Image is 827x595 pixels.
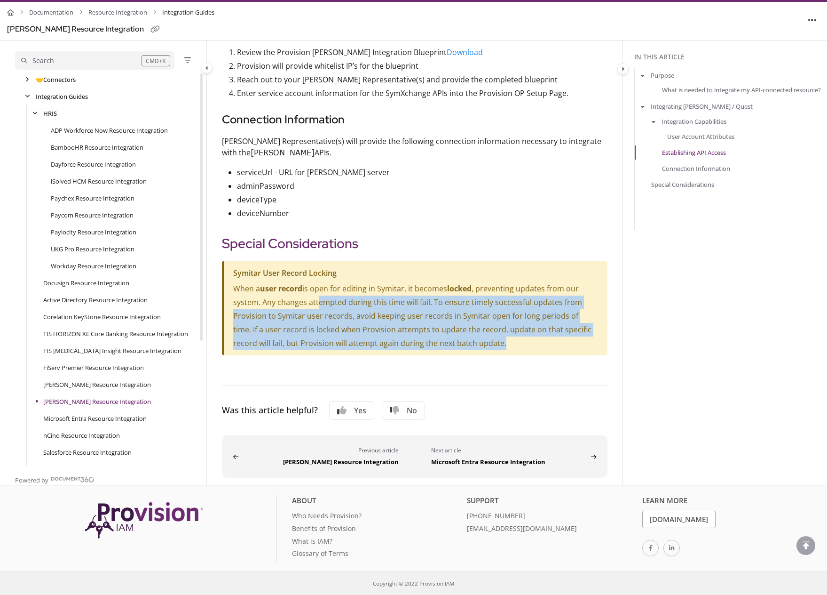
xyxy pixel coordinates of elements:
[51,261,136,271] a: Workday Resource Integration
[51,143,143,152] a: BambooHR Resource Integration
[292,523,460,536] a: Benefits of Provision
[662,147,726,157] a: Establishing API Access
[662,85,821,95] a: What is needed to integrate my API-connected resource?
[142,55,170,66] div: CMD+K
[43,363,144,372] a: FiServ Premier Resource Integration
[51,126,168,135] a: ADP Workforce Now Resource Integration
[43,414,147,423] a: Microsoft Entra Resource Integration
[651,71,674,80] a: Purpose
[222,136,607,158] p: [PERSON_NAME] Representative(s) will provide the following connection information necessary to in...
[292,548,460,561] a: Glossary of Terms
[237,166,607,179] p: serviceUrl - URL for [PERSON_NAME] server
[431,455,587,466] div: Microsoft Entra Resource Integration
[662,117,726,126] a: Integration Capabilities
[51,210,134,220] a: Paycom Resource Integration
[662,164,730,173] a: Connection Information
[242,446,399,455] div: Previous article
[634,52,823,62] div: In this article
[43,397,151,406] a: Jack Henry Symitar Resource Integration
[23,92,32,101] div: arrow
[242,455,399,466] div: [PERSON_NAME] Resource Integration
[292,511,460,523] a: Who Needs Provision?
[237,87,607,100] p: Enter service account information for the SymXchange APIs into the Provision OP Setup Page.
[43,329,188,338] a: FIS HORIZON XE Core Banking Resource Integration
[30,109,39,118] div: arrow
[431,446,587,455] div: Next article
[43,109,57,118] a: HRIS
[638,101,647,112] button: arrow
[162,6,214,19] span: Integration Guides
[237,179,607,193] p: adminPassword
[88,6,147,19] a: Resource Integration
[222,404,318,417] div: Was this article helpful?
[642,511,716,528] a: [DOMAIN_NAME]
[467,523,635,536] a: [EMAIL_ADDRESS][DOMAIN_NAME]
[415,435,607,478] button: Microsoft Entra Resource Integration
[222,111,607,128] h3: Connection Information
[222,435,415,478] button: Jack Henry SilverLake Resource Integration
[651,102,753,111] a: Integrating [PERSON_NAME] / Quest
[36,75,76,84] a: Connectors
[638,70,647,80] button: arrow
[43,465,120,474] a: Zoom Resource Integration
[233,266,598,280] p: Symitar User Record Locking
[51,193,134,203] a: Paychex Resource Integration
[43,448,132,457] a: Salesforce Resource Integration
[649,116,658,127] button: arrow
[85,502,203,539] img: Provision IAM Onboarding Platform
[237,59,607,73] p: Provision will provide whitelist IP’s for the blueprint
[222,233,607,253] h2: Special Considerations
[642,495,811,511] div: Learn More
[237,46,607,59] p: Review the Provision [PERSON_NAME] Integration Blueprint
[467,495,635,511] div: Support
[43,346,181,355] a: FIS IBS Insight Resource Integration
[651,180,714,189] a: Special Considerations
[43,380,151,389] a: Jack Henry SilverLake Resource Integration
[292,536,460,549] a: What is IAM?
[467,511,635,523] a: [PHONE_NUMBER]
[796,536,815,555] div: scroll to top
[447,283,472,294] strong: locked
[32,56,54,66] div: Search
[51,227,136,237] a: Paylocity Resource Integration
[251,148,315,157] span: [PERSON_NAME]
[51,160,136,169] a: Dayforce Resource Integration
[43,278,129,288] a: Docusign Resource Integration
[51,244,134,254] a: UKG Pro Resource Integration
[43,431,120,440] a: nCino Resource Integration
[51,477,95,483] img: Document360
[23,75,32,84] div: arrow
[667,131,734,141] a: User Account Attributes
[260,283,302,294] strong: user record
[15,474,95,485] a: Powered by Document360 - opens in a new tab
[233,282,598,350] p: When a is open for editing in Symitar, it becomes , preventing updates from our system. Any chang...
[805,12,820,27] button: Article more options
[237,73,607,87] p: Reach out to your [PERSON_NAME] Representative(s) and provide the completed blueprint
[182,55,193,66] button: Filter
[51,177,147,186] a: iSolved HCM Resource Integration
[148,22,163,37] button: Copy link of
[7,23,144,36] div: [PERSON_NAME] Resource Integration
[201,62,213,73] button: Category toggle
[329,401,374,420] button: Yes
[447,47,483,57] a: Download
[15,51,174,70] button: Search
[43,312,161,322] a: Corelation KeyStone Resource Integration
[382,401,425,420] button: No
[237,193,607,207] p: deviceType
[7,6,14,19] a: Home
[15,476,48,485] span: Powered by
[29,6,73,19] a: Documentation
[43,295,148,305] a: Active Directory Resource Integration
[617,63,629,74] button: Category toggle
[237,207,607,220] p: deviceNumber
[36,92,88,101] a: Integration Guides
[292,495,460,511] div: About
[36,75,43,84] span: 🤝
